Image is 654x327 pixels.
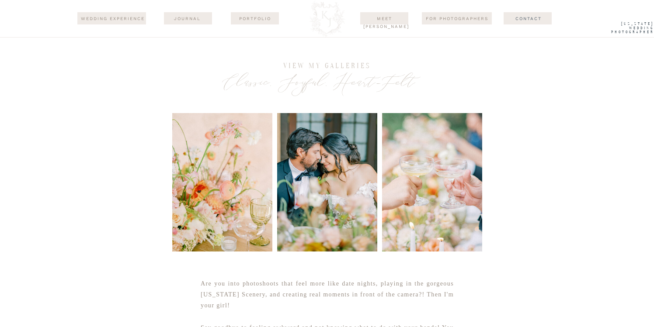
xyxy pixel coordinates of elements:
[498,15,559,22] a: Contact
[215,59,424,100] p: Classic. Joyful. Heart-Felt
[166,15,209,22] a: journal
[598,22,654,37] a: [US_STATE] WEdding Photographer
[80,15,146,23] a: wedding experience
[422,15,492,22] a: For Photographers
[276,62,378,71] h3: view my galleries
[234,15,276,22] a: Portfolio
[363,15,406,22] a: Meet [PERSON_NAME]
